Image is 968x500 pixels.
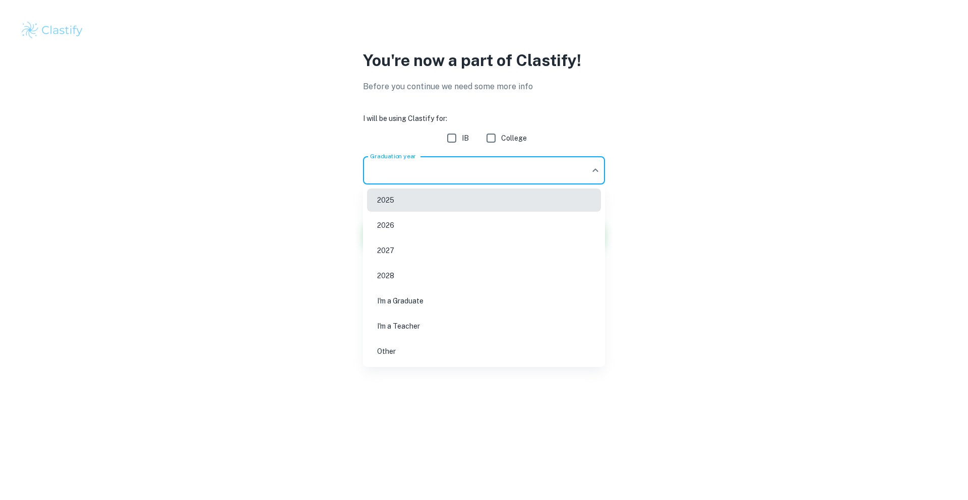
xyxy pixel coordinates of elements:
[367,340,601,363] li: Other
[367,189,601,212] li: 2025
[367,239,601,262] li: 2027
[367,264,601,287] li: 2028
[367,315,601,338] li: I'm a Teacher
[367,289,601,312] li: I'm a Graduate
[367,214,601,237] li: 2026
